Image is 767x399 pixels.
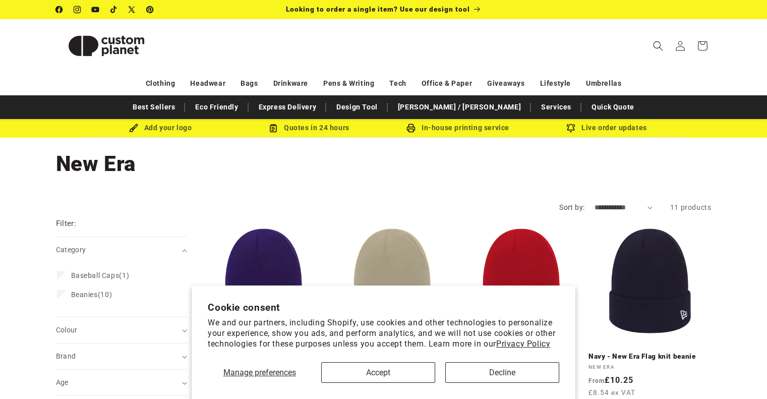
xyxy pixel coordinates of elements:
div: In-house printing service [384,122,533,134]
h2: Cookie consent [208,302,559,313]
h1: New Era [56,150,712,178]
a: Quick Quote [586,98,639,116]
a: Custom Planet [52,19,160,72]
button: Manage preferences [208,362,311,383]
a: Bags [241,75,258,92]
summary: Colour (0 selected) [56,317,187,343]
span: Looking to order a single item? Use our design tool [286,5,470,13]
img: Brush Icon [129,124,138,133]
span: Beanies [71,291,98,299]
span: Brand [56,352,76,360]
button: Decline [445,362,559,383]
summary: Age (0 selected) [56,370,187,395]
a: Tech [389,75,406,92]
div: Add your logo [86,122,235,134]
iframe: Chat Widget [717,351,767,399]
a: Office & Paper [422,75,472,92]
span: (10) [71,290,112,299]
p: We and our partners, including Shopify, use cookies and other technologies to personalize your ex... [208,318,559,349]
a: Best Sellers [128,98,180,116]
a: Headwear [190,75,225,92]
img: Order updates [566,124,575,133]
summary: Category (0 selected) [56,237,187,263]
a: [PERSON_NAME] / [PERSON_NAME] [393,98,526,116]
label: Sort by: [559,203,584,211]
a: Giveaways [487,75,524,92]
span: Age [56,378,69,386]
span: Baseball Caps [71,271,120,279]
img: In-house printing [406,124,416,133]
a: Services [536,98,576,116]
a: Drinkware [273,75,308,92]
span: 11 products [670,203,712,211]
a: Navy - New Era Flag knit beanie [588,352,712,361]
a: Pens & Writing [323,75,374,92]
button: Accept [321,362,435,383]
a: Eco Friendly [190,98,243,116]
img: Order Updates Icon [269,124,278,133]
a: Umbrellas [586,75,621,92]
a: Lifestyle [540,75,571,92]
span: (1) [71,271,130,280]
h2: Filter: [56,218,77,230]
img: Custom Planet [56,23,157,69]
a: Design Tool [331,98,383,116]
span: Category [56,246,86,254]
a: Privacy Policy [496,339,550,349]
summary: Brand (0 selected) [56,344,187,369]
summary: Search [647,35,669,57]
a: Express Delivery [254,98,322,116]
span: Manage preferences [223,368,296,377]
a: Clothing [146,75,175,92]
div: Live order updates [533,122,681,134]
span: Colour [56,326,78,334]
div: Quotes in 24 hours [235,122,384,134]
